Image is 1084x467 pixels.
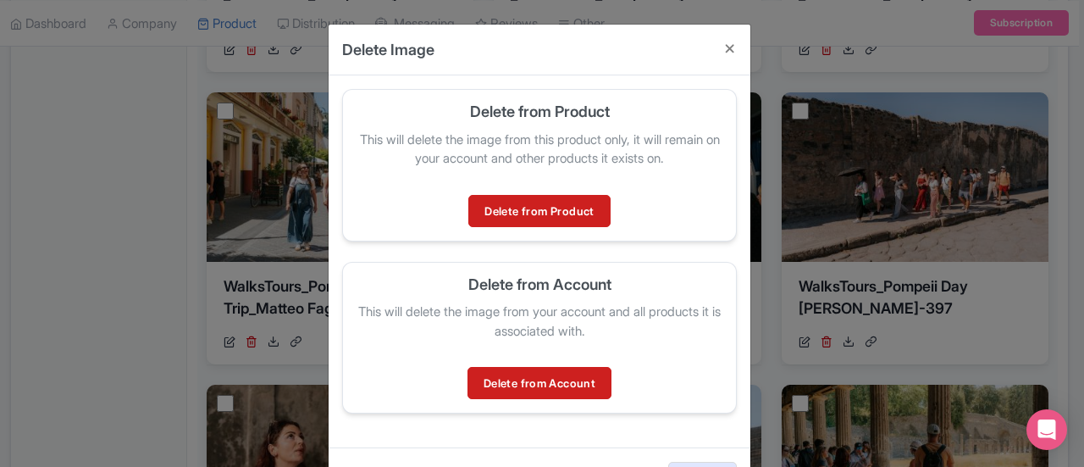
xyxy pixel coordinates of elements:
[357,103,722,120] h5: Delete from Product
[710,25,750,73] button: Close
[467,367,611,399] a: Delete from Account
[1026,409,1067,450] div: Open Intercom Messenger
[468,195,610,227] a: Delete from Product
[342,38,434,61] h4: Delete Image
[357,303,722,341] p: This will delete the image from your account and all products it is associated with.
[357,276,722,293] h5: Delete from Account
[357,131,722,169] p: This will delete the image from this product only, it will remain on your account and other produ...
